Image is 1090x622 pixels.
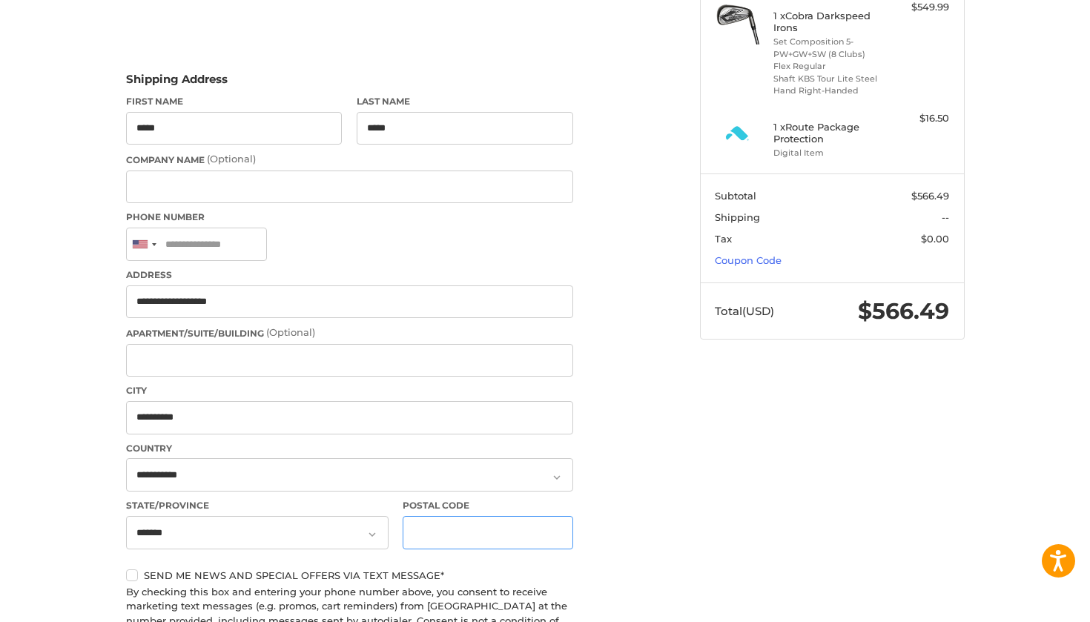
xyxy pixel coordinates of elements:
[773,147,887,159] li: Digital Item
[126,71,228,95] legend: Shipping Address
[266,326,315,338] small: (Optional)
[126,499,389,512] label: State/Province
[715,233,732,245] span: Tax
[858,297,949,325] span: $566.49
[403,499,573,512] label: Postal Code
[715,211,760,223] span: Shipping
[921,233,949,245] span: $0.00
[773,60,887,73] li: Flex Regular
[207,153,256,165] small: (Optional)
[891,111,949,126] div: $16.50
[126,152,573,167] label: Company Name
[773,121,887,145] h4: 1 x Route Package Protection
[357,95,573,108] label: Last Name
[773,85,887,97] li: Hand Right-Handed
[126,569,573,581] label: Send me news and special offers via text message*
[942,211,949,223] span: --
[773,36,887,60] li: Set Composition 5-PW+GW+SW (8 Clubs)
[715,254,782,266] a: Coupon Code
[127,228,161,260] div: United States: +1
[126,384,573,397] label: City
[773,10,887,34] h4: 1 x Cobra Darkspeed Irons
[911,190,949,202] span: $566.49
[715,304,774,318] span: Total (USD)
[773,73,887,85] li: Shaft KBS Tour Lite Steel
[715,190,756,202] span: Subtotal
[126,325,573,340] label: Apartment/Suite/Building
[126,211,573,224] label: Phone Number
[126,442,573,455] label: Country
[126,95,343,108] label: First Name
[126,268,573,282] label: Address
